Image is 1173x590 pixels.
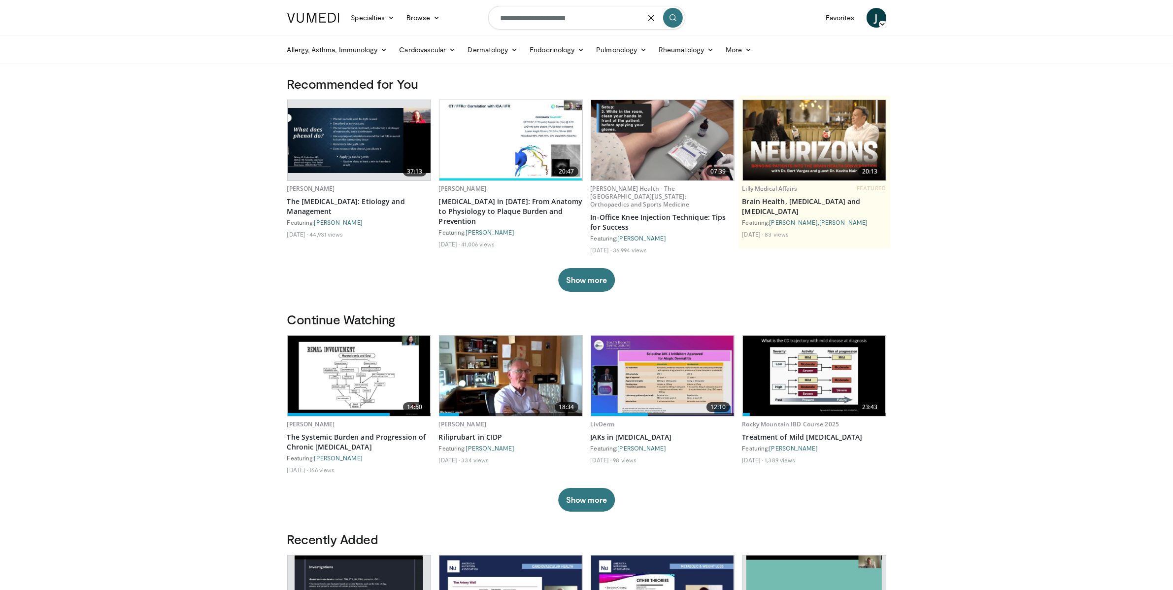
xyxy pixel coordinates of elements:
[287,531,886,547] h3: Recently Added
[743,336,886,416] img: fdda5ea2-c176-4726-9fa9-76914898d0e2.620x360_q85_upscale.jpg
[743,336,886,416] a: 23:43
[288,336,431,416] a: 14:50
[439,240,460,248] li: [DATE]
[770,445,818,451] a: [PERSON_NAME]
[742,456,764,464] li: [DATE]
[524,40,590,60] a: Endocrinology
[555,167,578,176] span: 20:47
[706,402,730,412] span: 12:10
[558,488,615,512] button: Show more
[742,444,886,452] div: Featuring:
[466,445,514,451] a: [PERSON_NAME]
[403,402,427,412] span: 14:50
[439,184,487,193] a: [PERSON_NAME]
[618,235,666,242] a: [PERSON_NAME]
[590,40,653,60] a: Pulmonology
[591,184,690,208] a: [PERSON_NAME] Health - The [GEOGRAPHIC_DATA][US_STATE]: Orthopaedics and Sports Medicine
[287,312,886,327] h3: Continue Watching
[591,336,734,416] a: 12:10
[466,229,514,236] a: [PERSON_NAME]
[613,456,637,464] li: 98 views
[287,218,431,226] div: Featuring:
[742,197,886,216] a: Brain Health, [MEDICAL_DATA] and [MEDICAL_DATA]
[461,240,495,248] li: 41,006 views
[439,100,582,180] a: 20:47
[591,100,734,180] img: 9b54ede4-9724-435c-a780-8950048db540.620x360_q85_upscale.jpg
[309,230,343,238] li: 44,931 views
[439,100,582,180] img: 823da73b-7a00-425d-bb7f-45c8b03b10c3.620x360_q85_upscale.jpg
[742,420,839,428] a: Rocky Mountain IBD Course 2025
[309,466,335,474] li: 166 views
[287,13,339,23] img: VuMedi Logo
[743,100,886,180] a: 20:13
[857,185,886,192] span: FEATURED
[288,336,431,416] img: 72432ac5-728a-47c5-98f4-6e82f3763ba0.620x360_q85_upscale.jpg
[281,40,394,60] a: Allergy, Asthma, Immunology
[488,6,685,30] input: Search topics, interventions
[287,420,335,428] a: [PERSON_NAME]
[591,336,734,416] img: fbf66e7f-3ef3-4ac9-9890-8025547a23b5.620x360_q85_upscale.jpg
[591,212,735,232] a: In-Office Knee Injection Technique: Tips for Success
[401,8,446,28] a: Browse
[618,445,666,451] a: [PERSON_NAME]
[742,432,886,442] a: Treatment of Mild [MEDICAL_DATA]
[591,246,612,254] li: [DATE]
[345,8,401,28] a: Specialties
[462,40,524,60] a: Dermatology
[439,336,582,416] a: 18:34
[288,100,431,180] a: 37:13
[706,167,730,176] span: 07:39
[591,444,735,452] div: Featuring:
[742,230,764,238] li: [DATE]
[867,8,886,28] a: J
[314,454,363,461] a: [PERSON_NAME]
[558,268,615,292] button: Show more
[439,444,583,452] div: Featuring:
[591,456,612,464] li: [DATE]
[287,197,431,216] a: The [MEDICAL_DATA]: Etiology and Management
[591,432,735,442] a: JAKs in [MEDICAL_DATA]
[403,167,427,176] span: 37:13
[742,184,798,193] a: Lilly Medical Affairs
[591,100,734,180] a: 07:39
[287,454,431,462] div: Featuring:
[591,420,615,428] a: LivDerm
[743,100,886,180] img: ca157f26-4c4a-49fd-8611-8e91f7be245d.png.620x360_q85_upscale.jpg
[858,402,882,412] span: 23:43
[287,184,335,193] a: [PERSON_NAME]
[742,218,886,226] div: Featuring: ,
[653,40,720,60] a: Rheumatology
[314,219,363,226] a: [PERSON_NAME]
[765,230,789,238] li: 83 views
[439,336,582,416] img: 23c7845a-d78b-4299-be09-400a32684078.620x360_q85_upscale.jpg
[439,228,583,236] div: Featuring:
[555,402,578,412] span: 18:34
[287,76,886,92] h3: Recommended for You
[439,420,487,428] a: [PERSON_NAME]
[439,432,583,442] a: Riliprubart in CIDP
[287,230,308,238] li: [DATE]
[287,466,308,474] li: [DATE]
[439,197,583,226] a: [MEDICAL_DATA] in [DATE]: From Anatomy to Physiology to Plaque Burden and Prevention
[393,40,462,60] a: Cardiovascular
[439,456,460,464] li: [DATE]
[858,167,882,176] span: 20:13
[288,108,431,173] img: c5af237d-e68a-4dd3-8521-77b3daf9ece4.620x360_q85_upscale.jpg
[591,234,735,242] div: Featuring:
[819,219,868,226] a: [PERSON_NAME]
[461,456,489,464] li: 334 views
[770,219,818,226] a: [PERSON_NAME]
[287,432,431,452] a: The Systemic Burden and Progression of Chronic [MEDICAL_DATA]
[613,246,647,254] li: 36,994 views
[820,8,861,28] a: Favorites
[765,456,795,464] li: 1,389 views
[720,40,758,60] a: More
